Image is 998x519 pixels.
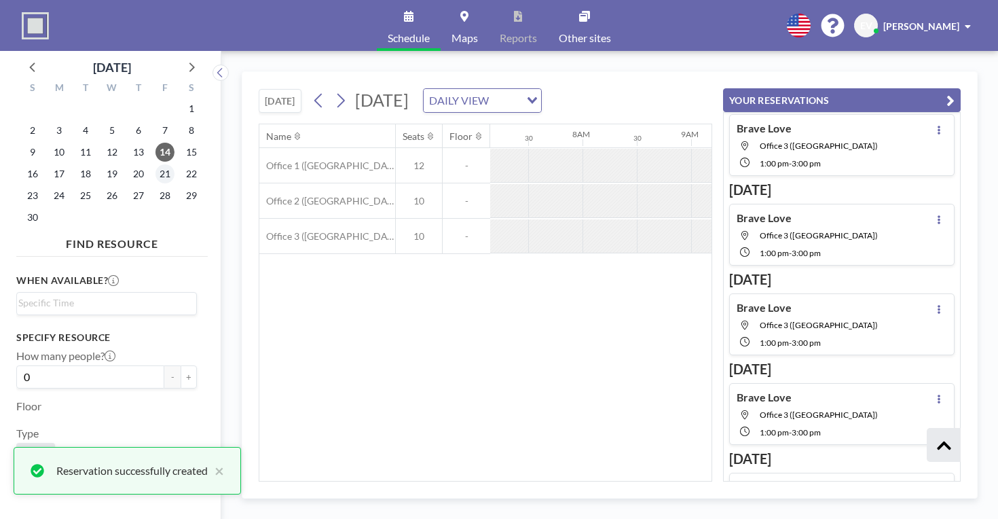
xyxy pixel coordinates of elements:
[443,160,490,172] span: -
[737,480,792,494] h4: Brave Love
[50,143,69,162] span: Monday, November 10, 2025
[760,230,878,240] span: Office 3 (New Building)
[76,164,95,183] span: Tuesday, November 18, 2025
[737,122,792,135] h4: Brave Love
[164,365,181,389] button: -
[500,33,537,43] span: Reports
[789,338,792,348] span: -
[388,33,430,43] span: Schedule
[129,186,148,205] span: Thursday, November 27, 2025
[789,248,792,258] span: -
[16,399,41,413] label: Floor
[182,164,201,183] span: Saturday, November 22, 2025
[789,158,792,168] span: -
[73,80,99,98] div: T
[729,181,955,198] h3: [DATE]
[760,248,789,258] span: 1:00 PM
[443,230,490,243] span: -
[403,130,424,143] div: Seats
[860,20,872,32] span: EV
[760,427,789,437] span: 1:00 PM
[178,80,204,98] div: S
[792,158,821,168] span: 3:00 PM
[449,130,473,143] div: Floor
[789,427,792,437] span: -
[23,121,42,140] span: Sunday, November 2, 2025
[129,143,148,162] span: Thursday, November 13, 2025
[266,130,291,143] div: Name
[737,391,792,404] h4: Brave Love
[760,410,878,420] span: Office 3 (New Building)
[16,349,115,363] label: How many people?
[181,365,197,389] button: +
[525,134,533,143] div: 30
[76,186,95,205] span: Tuesday, November 25, 2025
[46,80,73,98] div: M
[50,121,69,140] span: Monday, November 3, 2025
[259,195,395,207] span: Office 2 ([GEOGRAPHIC_DATA])
[23,186,42,205] span: Sunday, November 23, 2025
[151,80,178,98] div: F
[23,143,42,162] span: Sunday, November 9, 2025
[20,80,46,98] div: S
[572,129,590,139] div: 8AM
[93,58,131,77] div: [DATE]
[182,99,201,118] span: Saturday, November 1, 2025
[723,88,961,112] button: YOUR RESERVATIONS
[396,230,442,243] span: 10
[182,186,201,205] span: Saturday, November 29, 2025
[729,271,955,288] h3: [DATE]
[155,143,174,162] span: Friday, November 14, 2025
[633,134,642,143] div: 30
[760,338,789,348] span: 1:00 PM
[182,121,201,140] span: Saturday, November 8, 2025
[50,164,69,183] span: Monday, November 17, 2025
[129,164,148,183] span: Thursday, November 20, 2025
[23,208,42,227] span: Sunday, November 30, 2025
[729,361,955,378] h3: [DATE]
[760,320,878,330] span: Office 3 (New Building)
[681,129,699,139] div: 9AM
[737,301,792,315] h4: Brave Love
[129,121,148,140] span: Thursday, November 6, 2025
[16,332,197,344] h3: Specify resource
[883,20,959,32] span: [PERSON_NAME]
[56,463,208,479] div: Reservation successfully created
[737,211,792,225] h4: Brave Love
[155,186,174,205] span: Friday, November 28, 2025
[451,33,478,43] span: Maps
[103,164,122,183] span: Wednesday, November 19, 2025
[155,121,174,140] span: Friday, November 7, 2025
[493,92,519,109] input: Search for option
[792,427,821,437] span: 3:00 PM
[103,143,122,162] span: Wednesday, November 12, 2025
[99,80,126,98] div: W
[792,338,821,348] span: 3:00 PM
[182,143,201,162] span: Saturday, November 15, 2025
[424,89,541,112] div: Search for option
[103,121,122,140] span: Wednesday, November 5, 2025
[259,89,301,113] button: [DATE]
[396,195,442,207] span: 10
[259,160,395,172] span: Office 1 ([GEOGRAPHIC_DATA])
[17,293,196,313] div: Search for option
[16,427,39,440] label: Type
[355,90,409,110] span: [DATE]
[259,230,395,243] span: Office 3 ([GEOGRAPHIC_DATA])
[760,158,789,168] span: 1:00 PM
[396,160,442,172] span: 12
[208,463,224,479] button: close
[559,33,611,43] span: Other sites
[443,195,490,207] span: -
[16,232,208,251] h4: FIND RESOURCE
[729,450,955,467] h3: [DATE]
[76,121,95,140] span: Tuesday, November 4, 2025
[18,296,189,310] input: Search for option
[426,92,492,109] span: DAILY VIEW
[23,164,42,183] span: Sunday, November 16, 2025
[792,248,821,258] span: 3:00 PM
[50,186,69,205] span: Monday, November 24, 2025
[103,186,122,205] span: Wednesday, November 26, 2025
[76,143,95,162] span: Tuesday, November 11, 2025
[125,80,151,98] div: T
